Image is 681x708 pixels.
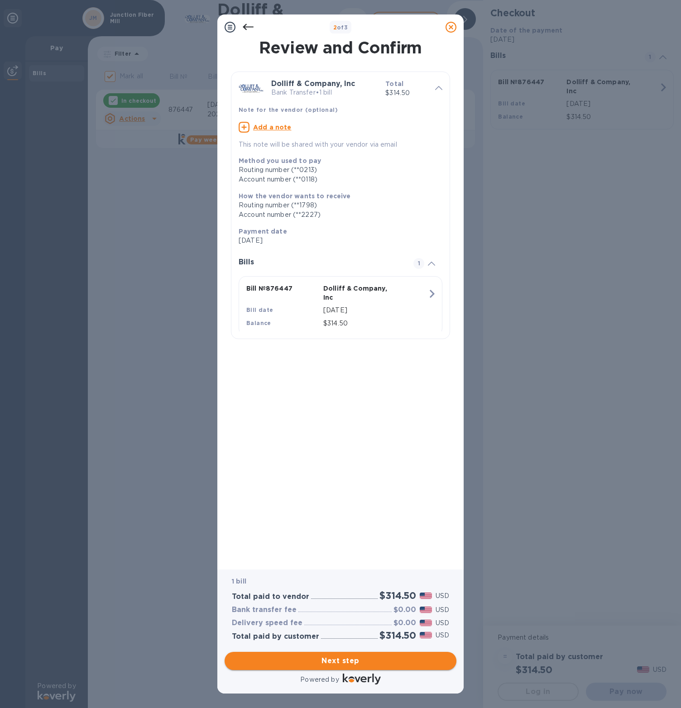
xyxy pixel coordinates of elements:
[239,258,403,267] h3: Bills
[436,631,449,640] p: USD
[323,284,397,302] p: Dolliff & Company, Inc
[232,619,302,627] h3: Delivery speed fee
[333,24,337,31] span: 2
[420,632,432,638] img: USD
[379,590,416,601] h2: $314.50
[229,38,452,57] h1: Review and Confirm
[385,80,403,87] b: Total
[413,258,424,269] span: 1
[239,210,435,220] div: Account number (**2227)
[239,106,338,113] b: Note for the vendor (optional)
[239,79,442,149] div: Dolliff & Company, IncBank Transfer•1 billTotal$314.50Note for the vendor (optional)Add a noteThi...
[246,284,320,293] p: Bill № 876447
[343,674,381,684] img: Logo
[246,320,271,326] b: Balance
[323,319,427,328] p: $314.50
[239,276,442,336] button: Bill №876447Dolliff & Company, IncBill date[DATE]Balance$314.50
[232,655,449,666] span: Next step
[393,606,416,614] h3: $0.00
[436,618,449,628] p: USD
[379,630,416,641] h2: $314.50
[385,88,428,98] p: $314.50
[232,578,246,585] b: 1 bill
[333,24,348,31] b: of 3
[300,675,339,684] p: Powered by
[393,619,416,627] h3: $0.00
[239,228,287,235] b: Payment date
[420,620,432,626] img: USD
[246,306,273,313] b: Bill date
[253,124,292,131] u: Add a note
[239,165,435,175] div: Routing number (**0213)
[239,175,435,184] div: Account number (**0118)
[239,201,435,210] div: Routing number (**1798)
[239,192,351,200] b: How the vendor wants to receive
[420,593,432,599] img: USD
[271,79,355,88] b: Dolliff & Company, Inc
[323,306,427,315] p: [DATE]
[271,88,378,97] p: Bank Transfer • 1 bill
[436,605,449,615] p: USD
[420,607,432,613] img: USD
[239,236,435,245] p: [DATE]
[239,157,321,164] b: Method you used to pay
[232,606,297,614] h3: Bank transfer fee
[232,593,309,601] h3: Total paid to vendor
[436,591,449,601] p: USD
[225,652,456,670] button: Next step
[232,632,319,641] h3: Total paid by customer
[239,140,442,149] p: This note will be shared with your vendor via email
